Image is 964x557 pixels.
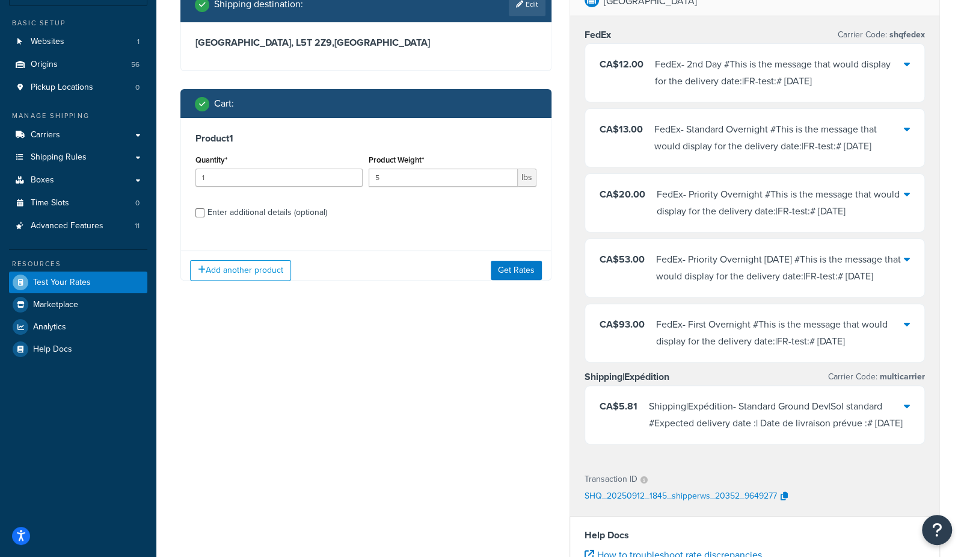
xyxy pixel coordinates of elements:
[9,169,147,191] a: Boxes
[877,370,925,383] span: multicarrier
[585,371,669,383] h3: Shipping|Expédition
[369,155,424,164] label: Product Weight*
[9,192,147,214] a: Time Slots0
[9,31,147,53] li: Websites
[9,294,147,316] a: Marketplace
[654,121,904,155] div: FedEx - Standard Overnight #This is the message that would display for the delivery date:|FR-test...
[9,259,147,269] div: Resources
[31,175,54,185] span: Boxes
[9,54,147,76] a: Origins56
[135,198,140,208] span: 0
[585,471,637,488] p: Transaction ID
[9,272,147,293] a: Test Your Rates
[33,278,91,288] span: Test Your Rates
[33,344,72,355] span: Help Docs
[838,26,925,43] p: Carrier Code:
[31,37,64,47] span: Websites
[9,76,147,99] li: Pickup Locations
[9,31,147,53] a: Websites1
[131,60,140,70] span: 56
[600,317,645,331] span: CA$93.00
[135,82,140,93] span: 0
[195,132,536,145] h3: Product 1
[9,111,147,121] div: Manage Shipping
[31,60,58,70] span: Origins
[600,399,637,413] span: CA$5.81
[9,54,147,76] li: Origins
[33,322,66,332] span: Analytics
[9,215,147,237] li: Advanced Features
[190,260,291,281] button: Add another product
[518,169,536,187] span: lbs
[585,29,611,41] h3: FedEx
[828,369,925,385] p: Carrier Code:
[137,37,140,47] span: 1
[585,488,777,506] p: SHQ_20250912_1845_shipperws_20352_9649277
[9,76,147,99] a: Pickup Locations0
[585,528,926,543] h4: Help Docs
[195,155,227,164] label: Quantity*
[31,82,93,93] span: Pickup Locations
[9,316,147,338] a: Analytics
[31,221,103,231] span: Advanced Features
[195,37,536,49] h3: [GEOGRAPHIC_DATA], L5T 2Z9 , [GEOGRAPHIC_DATA]
[9,192,147,214] li: Time Slots
[214,98,234,109] h2: Cart :
[195,208,204,217] input: Enter additional details (optional)
[369,169,517,187] input: 0.00
[656,316,904,350] div: FedEx - First Overnight #This is the message that would display for the delivery date:|FR-test:# ...
[195,169,363,187] input: 0.0
[600,57,643,71] span: CA$12.00
[649,398,904,432] div: Shipping|Expédition - Standard Ground Dev|Sol standard #Expected delivery date :| Date de livrais...
[135,221,140,231] span: 11
[33,300,78,310] span: Marketplace
[887,28,925,41] span: shqfedex
[31,152,87,163] span: Shipping Rules
[657,186,904,220] div: FedEx - Priority Overnight #This is the message that would display for the delivery date:|FR-test...
[9,146,147,169] a: Shipping Rules
[9,18,147,28] div: Basic Setup
[656,251,904,285] div: FedEx - Priority Overnight [DATE] #This is the message that would display for the delivery date:|...
[600,187,645,201] span: CA$20.00
[491,261,542,280] button: Get Rates
[31,198,69,208] span: Time Slots
[655,56,904,90] div: FedEx - 2nd Day #This is the message that would display for the delivery date:|FR-test:# [DATE]
[9,124,147,146] a: Carriers
[922,515,952,545] button: Open Resource Center
[600,252,645,266] span: CA$53.00
[9,215,147,237] a: Advanced Features11
[600,122,643,136] span: CA$13.00
[207,204,327,221] div: Enter additional details (optional)
[9,338,147,360] a: Help Docs
[31,130,60,140] span: Carriers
